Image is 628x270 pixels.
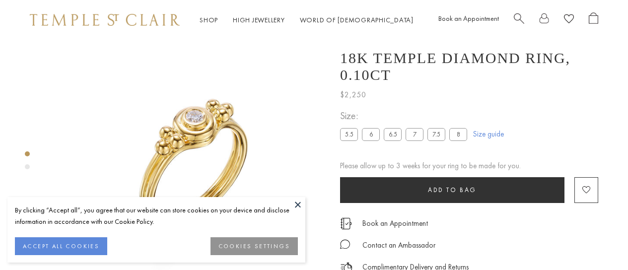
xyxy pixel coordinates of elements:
nav: Main navigation [200,14,414,26]
img: MessageIcon-01_2.svg [340,239,350,249]
button: Add to bag [340,177,564,203]
label: 8 [449,128,467,140]
label: 7 [406,128,423,140]
a: Search [514,12,524,28]
a: Open Shopping Bag [589,12,598,28]
div: Contact an Ambassador [362,239,435,252]
label: 5.5 [340,128,358,140]
button: COOKIES SETTINGS [210,237,298,255]
a: View Wishlist [564,12,574,28]
span: Add to bag [428,186,477,194]
div: Product gallery navigation [25,149,30,177]
a: ShopShop [200,15,218,24]
a: High JewelleryHigh Jewellery [233,15,285,24]
label: 6.5 [384,128,402,140]
label: 7.5 [427,128,445,140]
div: By clicking “Accept all”, you agree that our website can store cookies on your device and disclos... [15,204,298,227]
h1: 18K Temple Diamond Ring, 0.10ct [340,50,598,83]
a: Book an Appointment [362,218,428,229]
span: Size: [340,108,471,124]
a: World of [DEMOGRAPHIC_DATA]World of [DEMOGRAPHIC_DATA] [300,15,414,24]
div: Please allow up to 3 weeks for your ring to be made for you. [340,160,598,172]
a: Size guide [473,129,504,139]
img: Temple St. Clair [30,14,180,26]
button: ACCEPT ALL COOKIES [15,237,107,255]
img: icon_appointment.svg [340,218,352,229]
label: 6 [362,128,380,140]
span: $2,250 [340,88,366,101]
a: Book an Appointment [438,14,499,23]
